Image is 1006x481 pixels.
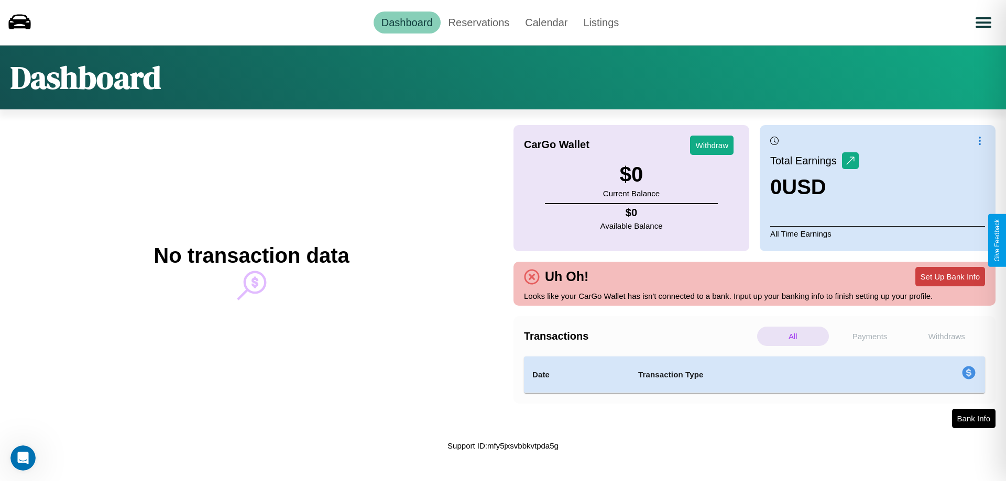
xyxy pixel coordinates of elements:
[993,219,1001,262] div: Give Feedback
[690,136,734,155] button: Withdraw
[600,219,663,233] p: Available Balance
[447,439,559,453] p: Support ID: mfy5jxsvbbkvtpda5g
[600,207,663,219] h4: $ 0
[524,139,589,151] h4: CarGo Wallet
[441,12,518,33] a: Reservations
[952,409,996,428] button: Bank Info
[757,327,829,346] p: All
[915,267,985,286] button: Set Up Bank Info
[517,12,575,33] a: Calendar
[911,327,982,346] p: Withdraws
[834,327,906,346] p: Payments
[575,12,627,33] a: Listings
[770,175,859,199] h3: 0 USD
[524,289,985,303] p: Looks like your CarGo Wallet has isn't connected to a bank. Input up your banking info to finish ...
[603,186,660,200] p: Current Balance
[638,368,876,381] h4: Transaction Type
[154,244,349,267] h2: No transaction data
[770,226,985,241] p: All Time Earnings
[603,163,660,186] h3: $ 0
[524,356,985,393] table: simple table
[770,151,842,170] p: Total Earnings
[969,8,998,37] button: Open menu
[532,368,621,381] h4: Date
[374,12,441,33] a: Dashboard
[10,56,161,99] h1: Dashboard
[10,445,36,471] iframe: Intercom live chat
[524,330,754,342] h4: Transactions
[540,269,594,284] h4: Uh Oh!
